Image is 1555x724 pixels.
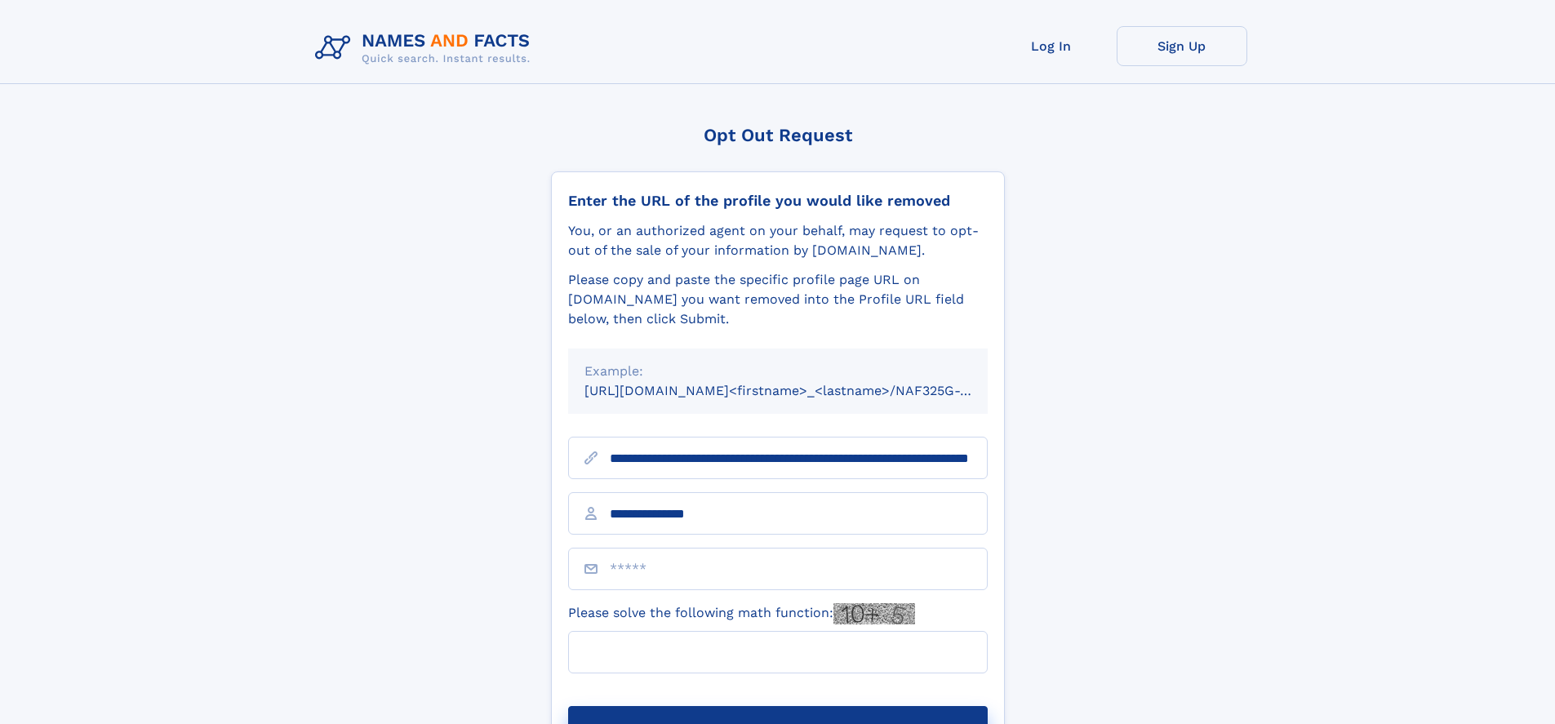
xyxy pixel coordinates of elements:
a: Log In [986,26,1117,66]
div: You, or an authorized agent on your behalf, may request to opt-out of the sale of your informatio... [568,221,988,260]
div: Example: [584,362,971,381]
img: Logo Names and Facts [309,26,544,70]
label: Please solve the following math function: [568,603,915,624]
small: [URL][DOMAIN_NAME]<firstname>_<lastname>/NAF325G-xxxxxxxx [584,383,1019,398]
div: Please copy and paste the specific profile page URL on [DOMAIN_NAME] you want removed into the Pr... [568,270,988,329]
div: Opt Out Request [551,125,1005,145]
div: Enter the URL of the profile you would like removed [568,192,988,210]
a: Sign Up [1117,26,1247,66]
